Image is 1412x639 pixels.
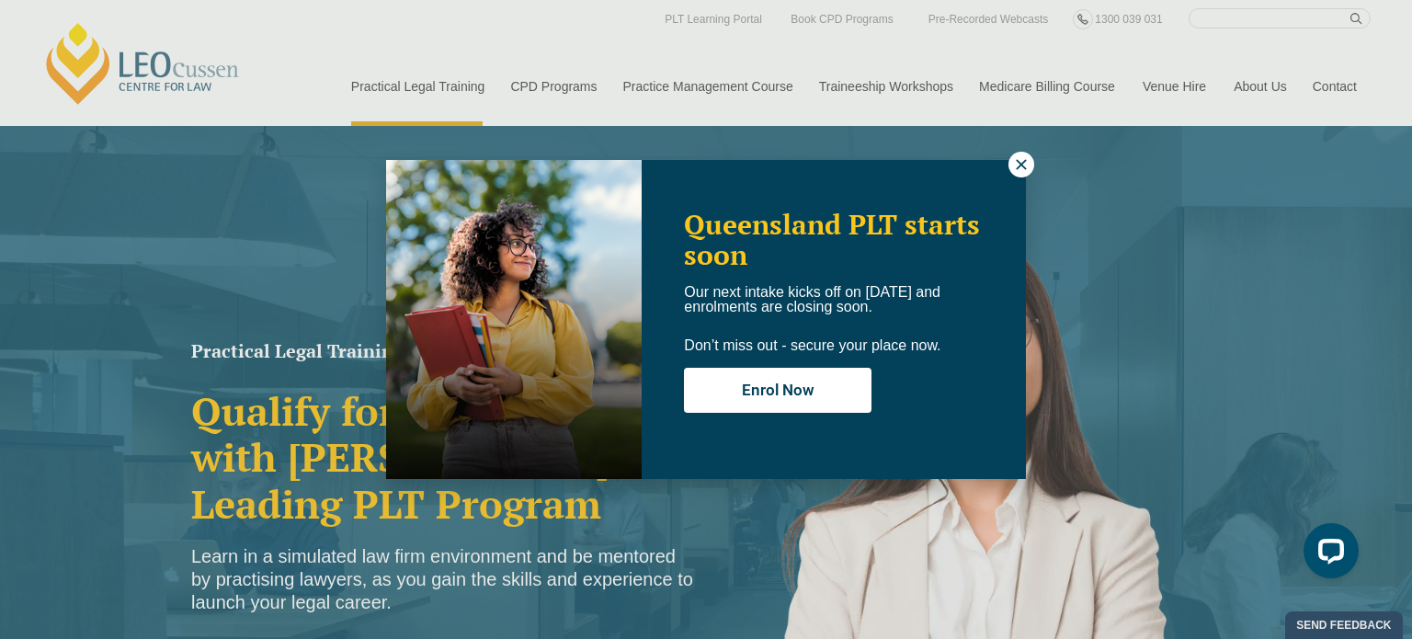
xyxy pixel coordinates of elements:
button: Close [1008,152,1034,177]
img: Woman in yellow blouse holding folders looking to the right and smiling [386,160,642,479]
iframe: LiveChat chat widget [1289,516,1366,593]
button: Enrol Now [684,368,871,413]
span: Don’t miss out - secure your place now. [684,337,940,353]
span: Our next intake kicks off on [DATE] and enrolments are closing soon. [684,284,940,314]
span: Queensland PLT starts soon [684,206,980,273]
